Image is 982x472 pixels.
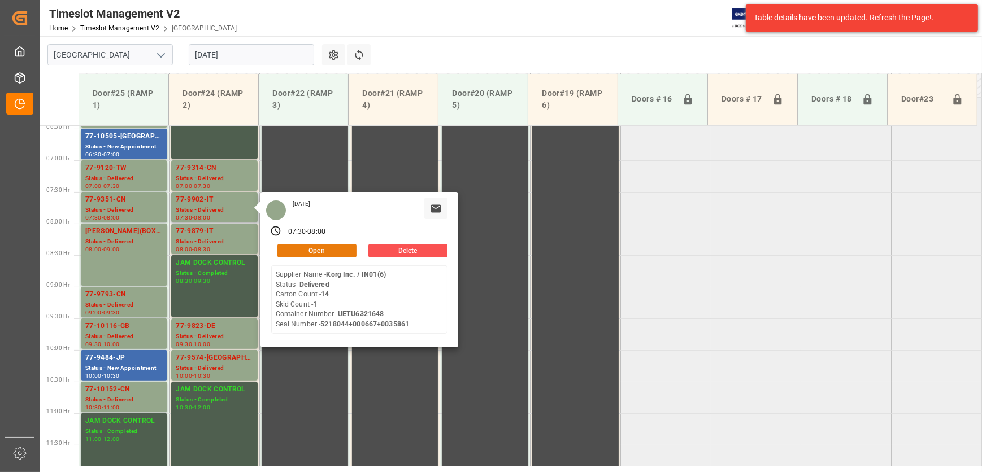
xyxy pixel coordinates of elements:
div: 77-9484-JP [85,352,163,364]
div: Status - Completed [176,269,253,278]
div: 09:00 [103,247,120,252]
div: - [102,373,103,378]
div: - [192,405,194,410]
div: - [192,247,194,252]
div: Door#22 (RAMP 3) [268,83,339,116]
button: open menu [152,46,169,64]
div: 07:30 [85,215,102,220]
div: 08:00 [176,247,192,252]
a: Home [49,24,68,32]
span: 10:00 Hr [46,345,69,351]
div: 08:00 [85,247,102,252]
div: - [102,152,103,157]
div: 77-9314-CN [176,163,253,174]
div: Table details have been updated. Refresh the Page!. [754,12,962,24]
div: 09:30 [103,310,120,315]
div: 09:00 [85,310,102,315]
div: JAM DOCK CONTROL [176,384,253,395]
b: Delivered [299,281,329,289]
div: 10:30 [103,373,120,378]
div: Status - Delivered [176,237,253,247]
div: Doors # 18 [807,89,857,110]
div: 08:30 [194,247,210,252]
div: 07:30 [194,183,210,189]
div: [PERSON_NAME](BOX#5,BOX#6) [85,226,163,237]
div: 77-10152-CN [85,384,163,395]
div: Status - Delivered [176,206,253,215]
div: 07:30 [176,215,192,220]
div: 77-9120-TW [85,163,163,174]
div: Status - New Appointment [85,364,163,373]
div: JAM DOCK CONTROL [176,257,253,269]
span: 09:30 Hr [46,313,69,320]
div: Status - Delivered [176,332,253,342]
div: 09:30 [85,342,102,347]
input: DD.MM.YYYY [189,44,314,65]
div: - [192,278,194,283]
div: Door#21 (RAMP 4) [358,83,429,116]
span: 08:00 Hr [46,218,69,225]
div: - [102,405,103,410]
div: - [192,342,194,347]
span: 08:30 Hr [46,250,69,256]
span: 10:30 Hr [46,377,69,383]
div: 77-9823-DE [176,321,253,332]
img: Exertis%20JAM%20-%20Email%20Logo.jpg_1722504956.jpg [732,8,771,28]
div: Door#24 (RAMP 2) [178,83,249,116]
div: - [102,183,103,189]
div: 08:30 [176,278,192,283]
div: 77-9902-IT [176,194,253,206]
div: 08:00 [194,215,210,220]
div: 11:00 [85,436,102,442]
div: 12:00 [103,436,120,442]
div: - [102,310,103,315]
div: 10:00 [194,342,210,347]
div: 77-9793-CN [85,289,163,300]
div: Status - Delivered [176,174,253,183]
div: 10:30 [85,405,102,410]
div: Status - New Appointment [85,142,163,152]
span: 11:00 Hr [46,408,69,414]
div: 08:00 [307,227,325,237]
div: Timeslot Management V2 [49,5,237,22]
div: 77-10505-[GEOGRAPHIC_DATA] [85,131,163,142]
div: 07:00 [103,152,120,157]
button: Delete [368,244,447,257]
div: Doors # 17 [717,89,767,110]
div: Status - Delivered [85,300,163,310]
div: Status - Delivered [85,332,163,342]
div: JAM DOCK CONTROL [85,416,163,427]
div: Door#19 (RAMP 6) [537,83,609,116]
div: 10:30 [194,373,210,378]
div: [DATE] [289,200,315,208]
div: Supplier Name - Status - Carton Count - Skid Count - Container Number - Seal Number - [276,270,410,329]
div: 07:00 [176,183,192,189]
b: 1 [313,300,317,308]
div: Status - Delivered [85,237,163,247]
div: Doors # 16 [627,89,677,110]
div: Status - Completed [176,395,253,405]
div: - [192,215,194,220]
div: Door#20 (RAMP 5) [447,83,519,116]
div: Door#25 (RAMP 1) [88,83,159,116]
div: - [102,247,103,252]
div: 06:30 [85,152,102,157]
div: 77-9351-CN [85,194,163,206]
div: - [102,436,103,442]
div: 09:30 [176,342,192,347]
div: 12:00 [194,405,210,410]
div: - [102,342,103,347]
div: - [192,373,194,378]
div: Door#23 [897,89,947,110]
div: Status - Completed [85,427,163,436]
div: 10:00 [176,373,192,378]
b: 5218044+000667+0035861 [320,320,409,328]
b: UETU6321648 [338,310,384,318]
div: 77-9574-[GEOGRAPHIC_DATA] [176,352,253,364]
div: 77-9879-IT [176,226,253,237]
span: 07:00 Hr [46,155,69,161]
div: 10:30 [176,405,192,410]
div: 77-10116-GB [85,321,163,332]
span: 11:30 Hr [46,440,69,446]
span: 07:30 Hr [46,187,69,193]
